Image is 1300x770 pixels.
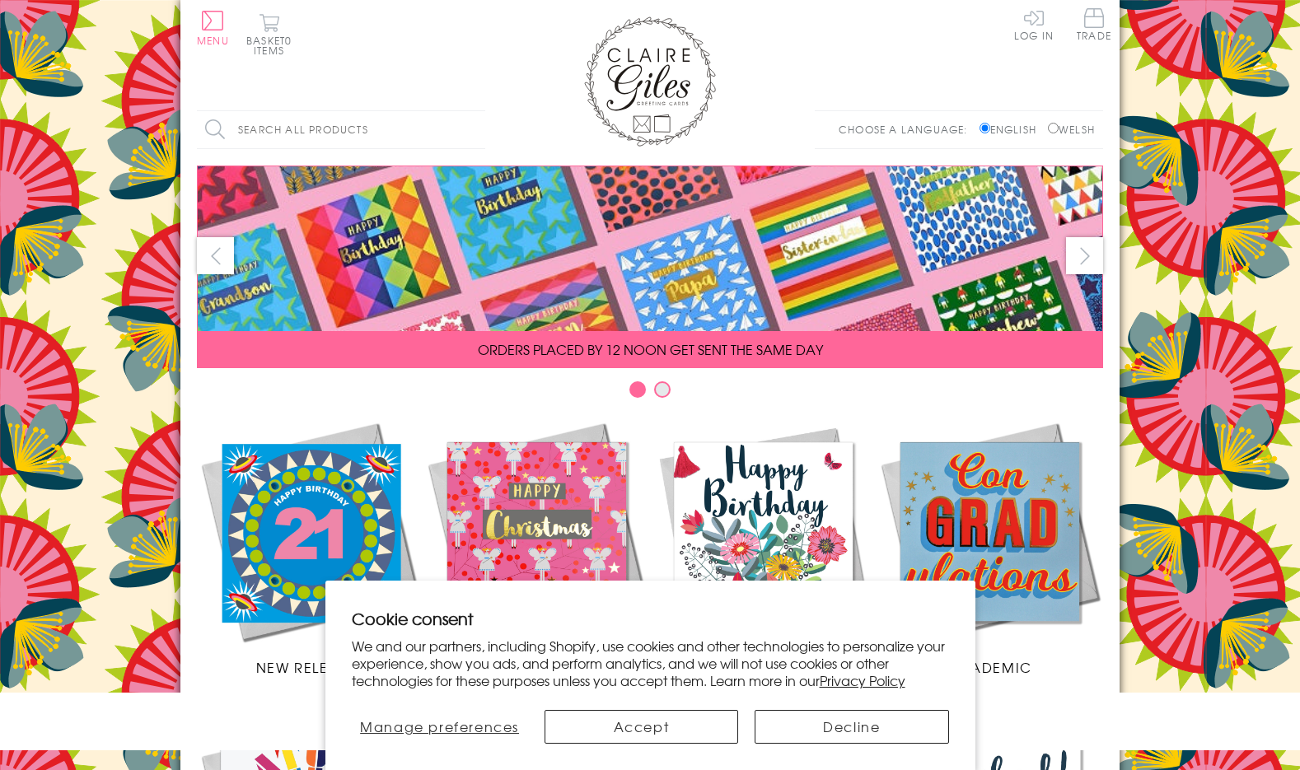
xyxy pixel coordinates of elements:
input: Search all products [197,111,485,148]
button: Basket0 items [246,13,292,55]
button: Decline [755,710,948,744]
input: Welsh [1048,123,1059,133]
a: Academic [877,418,1103,677]
span: Manage preferences [360,716,519,736]
a: Privacy Policy [820,670,905,690]
label: Welsh [1048,122,1095,137]
a: Birthdays [650,418,877,677]
a: Christmas [423,418,650,677]
input: English [980,123,990,133]
span: 0 items [254,33,292,58]
p: Choose a language: [839,122,976,137]
span: ORDERS PLACED BY 12 NOON GET SENT THE SAME DAY [478,339,823,359]
h2: Cookie consent [352,607,949,630]
button: Carousel Page 2 [654,381,671,398]
button: Menu [197,11,229,45]
button: next [1066,237,1103,274]
button: Manage preferences [352,710,528,744]
button: Carousel Page 1 (Current Slide) [629,381,646,398]
span: Trade [1077,8,1111,40]
a: Trade [1077,8,1111,44]
input: Search [469,111,485,148]
span: Menu [197,33,229,48]
a: New Releases [197,418,423,677]
button: prev [197,237,234,274]
span: New Releases [256,657,364,677]
img: Claire Giles Greetings Cards [584,16,716,147]
a: Log In [1014,8,1054,40]
span: Academic [947,657,1032,677]
button: Accept [545,710,738,744]
label: English [980,122,1045,137]
div: Carousel Pagination [197,380,1103,406]
p: We and our partners, including Shopify, use cookies and other technologies to personalize your ex... [352,637,949,688]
